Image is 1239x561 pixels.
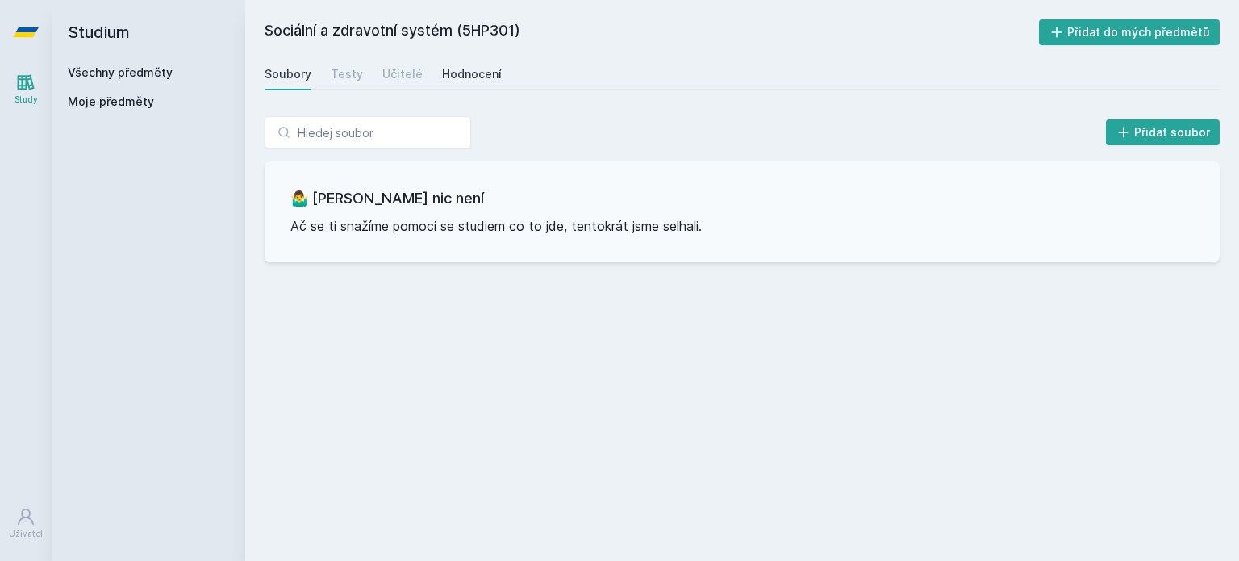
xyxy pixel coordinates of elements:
[331,66,363,82] div: Testy
[265,58,311,90] a: Soubory
[15,94,38,106] div: Study
[68,65,173,79] a: Všechny předměty
[290,187,1194,210] h3: 🤷‍♂️ [PERSON_NAME] nic není
[442,58,502,90] a: Hodnocení
[382,66,423,82] div: Učitelé
[290,216,1194,236] p: Ač se ti snažíme pomoci se studiem co to jde, tentokrát jsme selhali.
[442,66,502,82] div: Hodnocení
[68,94,154,110] span: Moje předměty
[1039,19,1220,45] button: Přidat do mých předmětů
[3,65,48,114] a: Study
[9,528,43,540] div: Uživatel
[265,66,311,82] div: Soubory
[3,499,48,548] a: Uživatel
[265,116,471,149] input: Hledej soubor
[382,58,423,90] a: Učitelé
[1106,119,1220,145] button: Přidat soubor
[331,58,363,90] a: Testy
[265,19,1039,45] h2: Sociální a zdravotní systém (5HP301)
